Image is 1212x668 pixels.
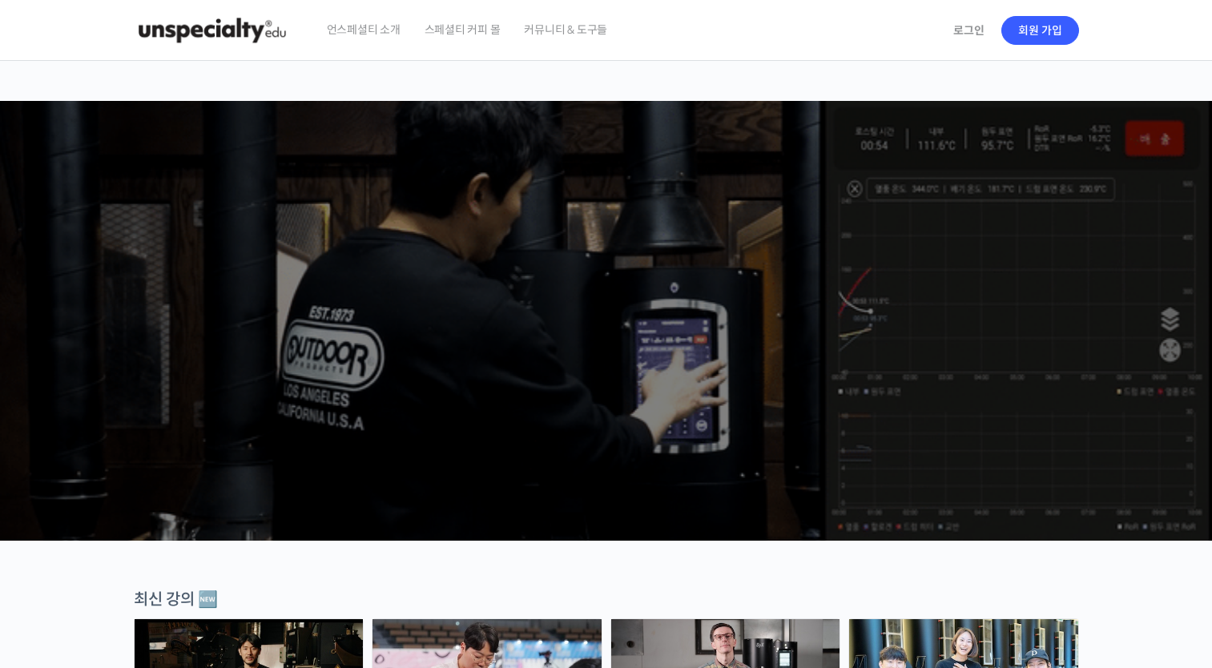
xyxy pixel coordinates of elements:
[1001,16,1079,45] a: 회원 가입
[16,333,1197,356] p: 시간과 장소에 구애받지 않고, 검증된 커리큘럼으로
[944,12,994,49] a: 로그인
[134,589,1079,610] div: 최신 강의 🆕
[16,245,1197,326] p: [PERSON_NAME]을 다하는 당신을 위해, 최고와 함께 만든 커피 클래스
